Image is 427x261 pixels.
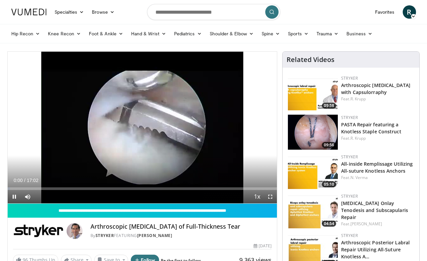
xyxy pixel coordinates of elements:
h4: Arthroscopic [MEDICAL_DATA] of Full-Thickness Tear [91,223,272,230]
a: N. Verma [350,175,368,180]
button: Fullscreen [264,190,277,203]
a: Stryker [341,233,358,238]
a: [PERSON_NAME] [137,233,172,238]
a: 05:10 [288,154,338,189]
button: Playback Rate [250,190,264,203]
a: Stryker [341,154,358,160]
a: Business [342,27,376,40]
span: 0:00 [14,178,23,183]
button: Mute [21,190,34,203]
div: By FEATURING [91,233,272,239]
a: Stryker [341,115,358,120]
a: 09:59 [288,75,338,110]
a: Stryker [341,75,358,81]
a: Shoulder & Elbow [206,27,258,40]
a: Pediatrics [170,27,206,40]
img: Avatar [67,223,83,239]
a: Knee Recon [44,27,85,40]
img: 0dbaa052-54c8-49be-8279-c70a6c51c0f9.150x105_q85_crop-smart_upscale.jpg [288,154,338,189]
div: Feat. [341,96,414,102]
a: R [403,5,416,19]
a: Specialties [51,5,88,19]
div: [DATE] [254,243,272,249]
img: c8a3b2cc-5bd4-4878-862c-e86fdf4d853b.150x105_q85_crop-smart_upscale.jpg [288,75,338,110]
button: Pause [8,190,21,203]
video-js: Video Player [8,52,277,204]
a: [MEDICAL_DATA] Onlay Tenodesis and Subscapularis Repair [341,200,408,220]
h4: Related Videos [287,56,334,64]
a: All-inside Remplissage Utilizing All-suture Knotless Anchors [341,161,413,174]
a: Favorites [371,5,399,19]
div: Feat. [341,175,414,181]
a: Hip Recon [7,27,44,40]
span: 05:10 [322,181,336,187]
div: Feat. [341,221,414,227]
a: R. Krupp [350,135,366,141]
img: VuMedi Logo [11,9,47,15]
img: 84acc7eb-cb93-455a-a344-5c35427a46c1.png.150x105_q85_crop-smart_upscale.png [288,115,338,150]
span: / [24,178,26,183]
a: Browse [88,5,118,19]
img: f0e53f01-d5db-4f12-81ed-ecc49cba6117.150x105_q85_crop-smart_upscale.jpg [288,193,338,228]
a: 04:54 [288,193,338,228]
a: 09:56 [288,115,338,150]
a: R. Krupp [350,96,366,102]
a: Trauma [313,27,343,40]
a: Stryker [341,193,358,199]
a: PASTA Repair featuring a Knotless Staple Construct [341,121,401,135]
a: Arthroscopic [MEDICAL_DATA] with Capsulorraphy [341,82,410,95]
img: Stryker [13,223,64,239]
div: Progress Bar [8,187,277,190]
div: Feat. [341,135,414,141]
a: Stryker [96,233,114,238]
span: 09:56 [322,142,336,148]
a: Spine [258,27,284,40]
span: 04:54 [322,221,336,227]
a: Sports [284,27,313,40]
a: Foot & Ankle [85,27,127,40]
span: 17:02 [27,178,38,183]
a: Arthroscopic Posterior Labral Repair Utilizing All-Suture Knotless A… [341,239,410,260]
a: Hand & Wrist [127,27,170,40]
a: [PERSON_NAME] [350,221,382,227]
span: 09:59 [322,103,336,109]
input: Search topics, interventions [147,4,280,20]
